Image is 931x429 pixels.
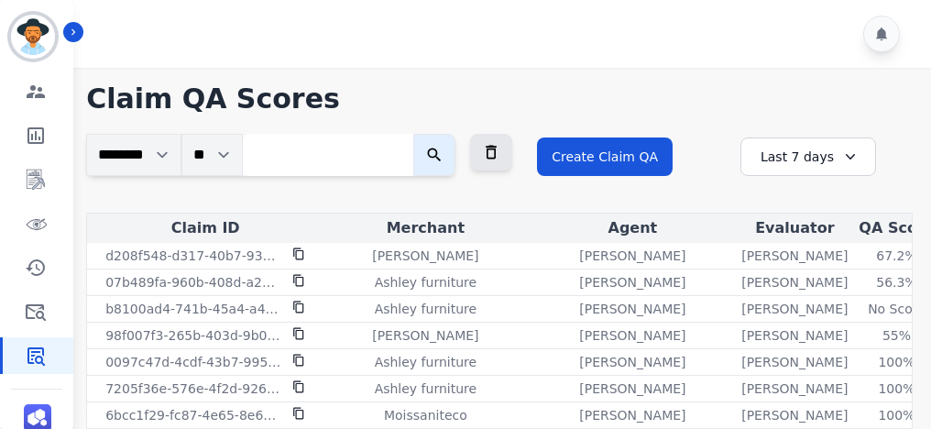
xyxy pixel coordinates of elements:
[91,217,320,239] div: Claim ID
[579,379,685,398] p: [PERSON_NAME]
[741,247,848,265] p: [PERSON_NAME]
[375,353,476,371] p: Ashley furniture
[105,273,281,291] p: 07b489fa-960b-408d-a2c8-9e18bc00e2a5
[105,247,281,265] p: d208f548-d317-40b7-93ae-3ff3274bd62d
[741,273,848,291] p: [PERSON_NAME]
[537,137,673,176] button: Create Claim QA
[579,247,685,265] p: [PERSON_NAME]
[11,15,55,59] img: Bordered avatar
[741,379,848,398] p: [PERSON_NAME]
[375,273,476,291] p: Ashley furniture
[579,353,685,371] p: [PERSON_NAME]
[741,300,848,318] p: [PERSON_NAME]
[579,326,685,345] p: [PERSON_NAME]
[579,300,685,318] p: [PERSON_NAME]
[372,326,478,345] p: [PERSON_NAME]
[531,217,735,239] div: Agent
[741,406,848,424] p: [PERSON_NAME]
[105,326,281,345] p: 98f007f3-265b-403d-9b07-02e0a5ef7586
[105,379,281,398] p: 7205f36e-576e-4f2d-926c-da107ac8496d
[86,82,913,115] h1: Claim QA Scores
[105,353,281,371] p: 0097c47d-4cdf-43b7-9952-27ca95893936
[372,247,478,265] p: [PERSON_NAME]
[579,273,685,291] p: [PERSON_NAME]
[741,353,848,371] p: [PERSON_NAME]
[579,406,685,424] p: [PERSON_NAME]
[741,217,848,239] div: Evaluator
[375,300,476,318] p: Ashley furniture
[105,300,281,318] p: b8100ad4-741b-45a4-a4d7-5f668de04e32
[741,326,848,345] p: [PERSON_NAME]
[105,406,281,424] p: 6bcc1f29-fc87-4e65-8e6c-15a07a542dc4
[327,217,523,239] div: Merchant
[740,137,876,176] div: Last 7 days
[384,406,467,424] p: Moissaniteco
[375,379,476,398] p: Ashley furniture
